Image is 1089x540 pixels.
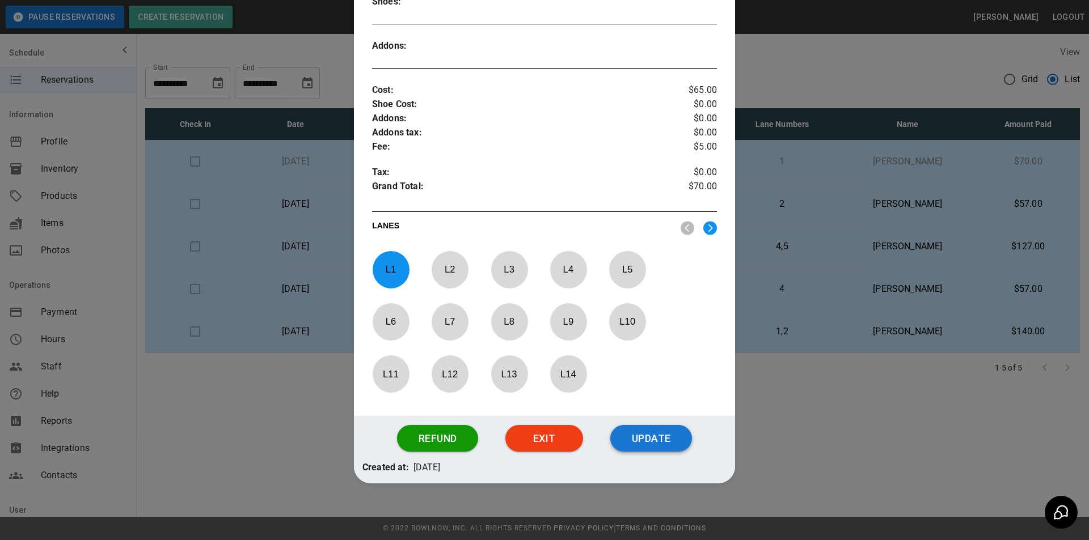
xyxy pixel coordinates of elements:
p: L 3 [491,256,528,283]
p: L 1 [372,256,410,283]
img: right.svg [703,221,717,235]
p: $0.00 [660,165,717,180]
p: Addons tax : [372,126,660,140]
p: Addons : [372,39,458,53]
p: L 12 [431,360,468,387]
p: Created at: [362,461,409,475]
p: L 8 [491,308,528,335]
p: $0.00 [660,112,717,126]
p: [DATE] [413,461,441,475]
p: $0.00 [660,126,717,140]
p: L 7 [431,308,468,335]
button: Refund [397,425,478,452]
p: $5.00 [660,140,717,154]
p: L 5 [609,256,646,283]
img: nav_left.svg [681,221,694,235]
p: Shoe Cost : [372,97,660,112]
p: L 14 [550,360,587,387]
p: Cost : [372,83,660,97]
button: Exit [505,425,583,452]
p: Grand Total : [372,180,660,197]
p: Tax : [372,165,660,180]
p: L 2 [431,256,468,283]
p: LANES [372,220,672,236]
p: $0.00 [660,97,717,112]
p: $70.00 [660,180,717,197]
p: L 9 [550,308,587,335]
p: L 6 [372,308,410,335]
p: Addons : [372,112,660,126]
p: L 4 [550,256,587,283]
p: L 10 [609,308,646,335]
p: L 11 [372,360,410,387]
button: Update [610,425,692,452]
p: Fee : [372,140,660,154]
p: L 13 [491,360,528,387]
p: $65.00 [660,83,717,97]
